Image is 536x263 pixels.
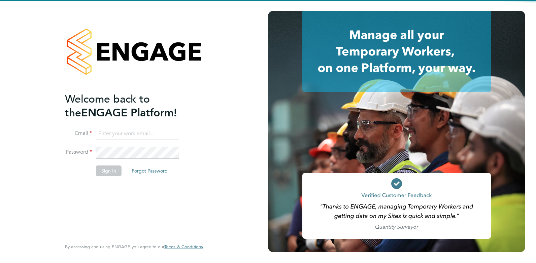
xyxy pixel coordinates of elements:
a: Terms & Conditions [164,244,203,250]
span: By accessing and using ENGAGE you agree to our [65,244,203,250]
button: Forgot Password [126,165,173,176]
h2: ENGAGE Platform! [65,92,196,120]
input: Enter your work email... [96,128,179,140]
label: Password [65,149,92,156]
span: Welcome back to the [65,92,150,119]
button: Sign In [96,165,122,176]
label: Email [65,130,92,137]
